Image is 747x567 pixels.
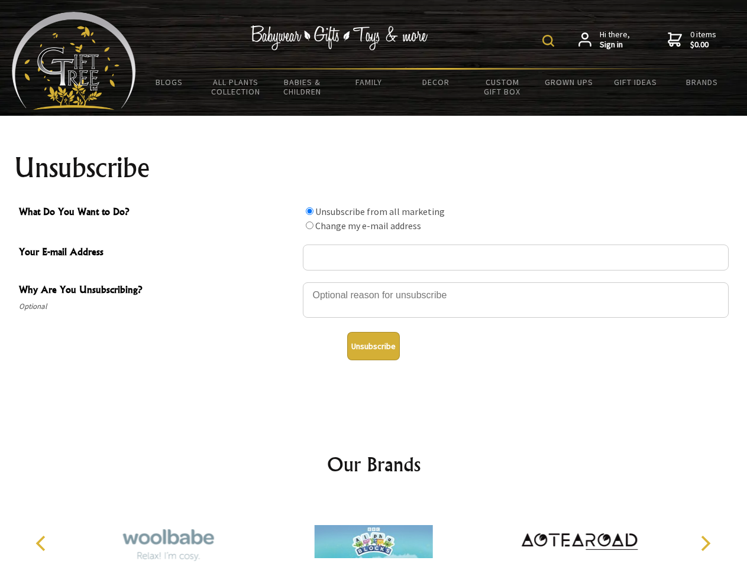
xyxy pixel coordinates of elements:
[402,70,469,94] a: Decor
[203,70,270,104] a: All Plants Collection
[136,70,203,94] a: BLOGS
[14,154,733,182] h1: Unsubscribe
[602,70,669,94] a: Gift Ideas
[306,207,313,215] input: What Do You Want to Do?
[19,245,297,262] span: Your E-mail Address
[251,25,428,50] img: Babywear - Gifts - Toys & more
[600,40,630,50] strong: Sign in
[30,530,56,556] button: Previous
[24,450,724,478] h2: Our Brands
[600,30,630,50] span: Hi there,
[542,35,554,47] img: product search
[690,40,716,50] strong: $0.00
[469,70,536,104] a: Custom Gift Box
[668,30,716,50] a: 0 items$0.00
[19,299,297,314] span: Optional
[347,332,400,360] button: Unsubscribe
[303,245,729,271] input: Your E-mail Address
[578,30,630,50] a: Hi there,Sign in
[690,29,716,50] span: 0 items
[336,70,403,94] a: Family
[19,204,297,221] span: What Do You Want to Do?
[269,70,336,104] a: Babies & Children
[692,530,718,556] button: Next
[19,282,297,299] span: Why Are You Unsubscribing?
[315,220,421,232] label: Change my e-mail address
[303,282,729,318] textarea: Why Are You Unsubscribing?
[535,70,602,94] a: Grown Ups
[12,12,136,110] img: Babyware - Gifts - Toys and more...
[315,206,445,217] label: Unsubscribe from all marketing
[669,70,736,94] a: Brands
[306,221,313,229] input: What Do You Want to Do?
